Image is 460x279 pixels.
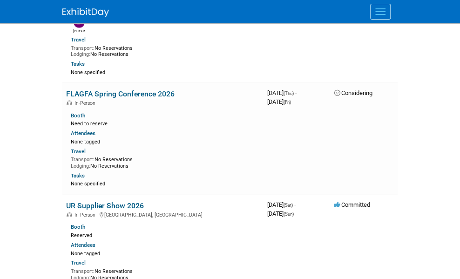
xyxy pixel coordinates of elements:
[71,69,105,75] span: None specified
[71,163,90,169] span: Lodging:
[62,8,109,17] img: ExhibitDay
[71,148,86,155] a: Travel
[370,4,391,20] button: Menu
[74,212,98,218] span: In-Person
[267,98,291,105] span: [DATE]
[71,249,267,257] div: None tagged
[284,203,293,208] span: (Sat)
[284,211,294,217] span: (Sun)
[71,119,260,127] div: Need to reserve
[66,211,260,218] div: [GEOGRAPHIC_DATA], [GEOGRAPHIC_DATA]
[71,61,85,67] a: Tasks
[71,242,95,248] a: Attendees
[71,259,86,266] a: Travel
[71,36,86,43] a: Travel
[334,89,372,96] span: Considering
[284,91,294,96] span: (Thu)
[284,100,291,105] span: (Fri)
[73,28,85,34] div: David Perry
[267,210,294,217] span: [DATE]
[67,212,72,217] img: In-Person Event
[71,224,85,230] a: Booth
[66,89,175,98] a: FLAGFA Spring Conference 2026
[71,172,85,179] a: Tasks
[71,155,260,169] div: No Reservations No Reservations
[267,89,297,96] span: [DATE]
[71,137,267,145] div: None tagged
[71,181,105,187] span: None specified
[71,45,95,51] span: Transport:
[71,43,260,58] div: No Reservations No Reservations
[71,112,85,119] a: Booth
[67,100,72,105] img: In-Person Event
[71,51,90,57] span: Lodging:
[334,201,370,208] span: Committed
[71,268,95,274] span: Transport:
[71,231,260,239] div: Reserved
[295,89,297,96] span: -
[71,157,95,163] span: Transport:
[71,130,95,136] a: Attendees
[267,201,296,208] span: [DATE]
[66,201,144,210] a: UR Supplier Show 2026
[294,201,296,208] span: -
[74,100,98,106] span: In-Person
